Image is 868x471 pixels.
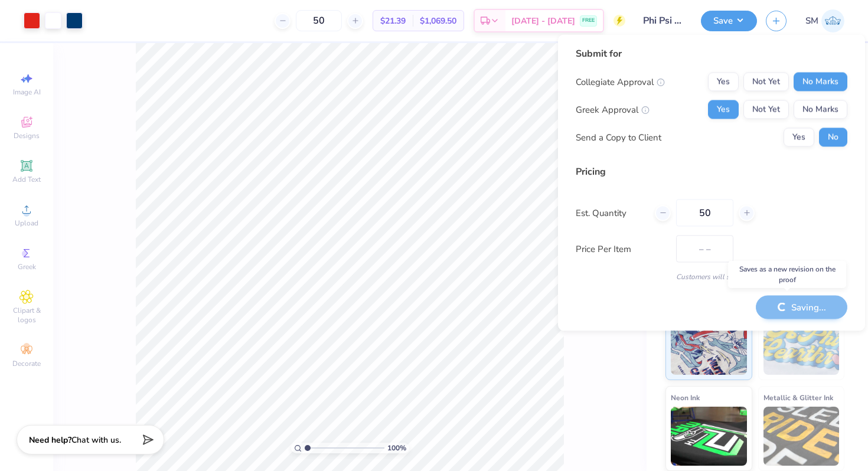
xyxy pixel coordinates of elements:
div: Pricing [576,165,847,179]
span: Add Text [12,175,41,184]
img: Puff Ink [763,316,840,375]
button: Yes [784,128,814,147]
button: Yes [708,73,739,91]
span: Neon Ink [671,391,700,404]
span: $21.39 [380,15,406,27]
img: Neon Ink [671,407,747,466]
div: Collegiate Approval [576,75,665,89]
button: No [819,128,847,147]
button: Not Yet [743,100,789,119]
span: 100 % [387,443,406,453]
span: Upload [15,218,38,228]
span: Designs [14,131,40,140]
span: Greek [18,262,36,272]
button: Not Yet [743,73,789,91]
label: Price Per Item [576,242,667,256]
span: $1,069.50 [420,15,456,27]
img: Sharlize Moayedi [821,9,844,32]
input: Untitled Design [634,9,692,32]
span: FREE [582,17,595,25]
span: Metallic & Glitter Ink [763,391,833,404]
a: SM [805,9,844,32]
img: Metallic & Glitter Ink [763,407,840,466]
div: Send a Copy to Client [576,130,661,144]
button: No Marks [794,73,847,91]
div: Submit for [576,47,847,61]
input: – – [296,10,342,31]
label: Est. Quantity [576,206,646,220]
span: Image AI [13,87,41,97]
span: Clipart & logos [6,306,47,325]
span: SM [805,14,818,28]
div: Greek Approval [576,103,650,116]
strong: Need help? [29,434,71,446]
button: Yes [708,100,739,119]
div: Customers will see this price on HQ. [576,272,847,282]
span: Chat with us. [71,434,121,446]
input: – – [676,199,733,227]
img: Standard [671,316,747,375]
div: Saves as a new revision on the proof [728,261,846,288]
button: Save [701,11,757,31]
span: [DATE] - [DATE] [511,15,575,27]
button: No Marks [794,100,847,119]
span: Decorate [12,359,41,368]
